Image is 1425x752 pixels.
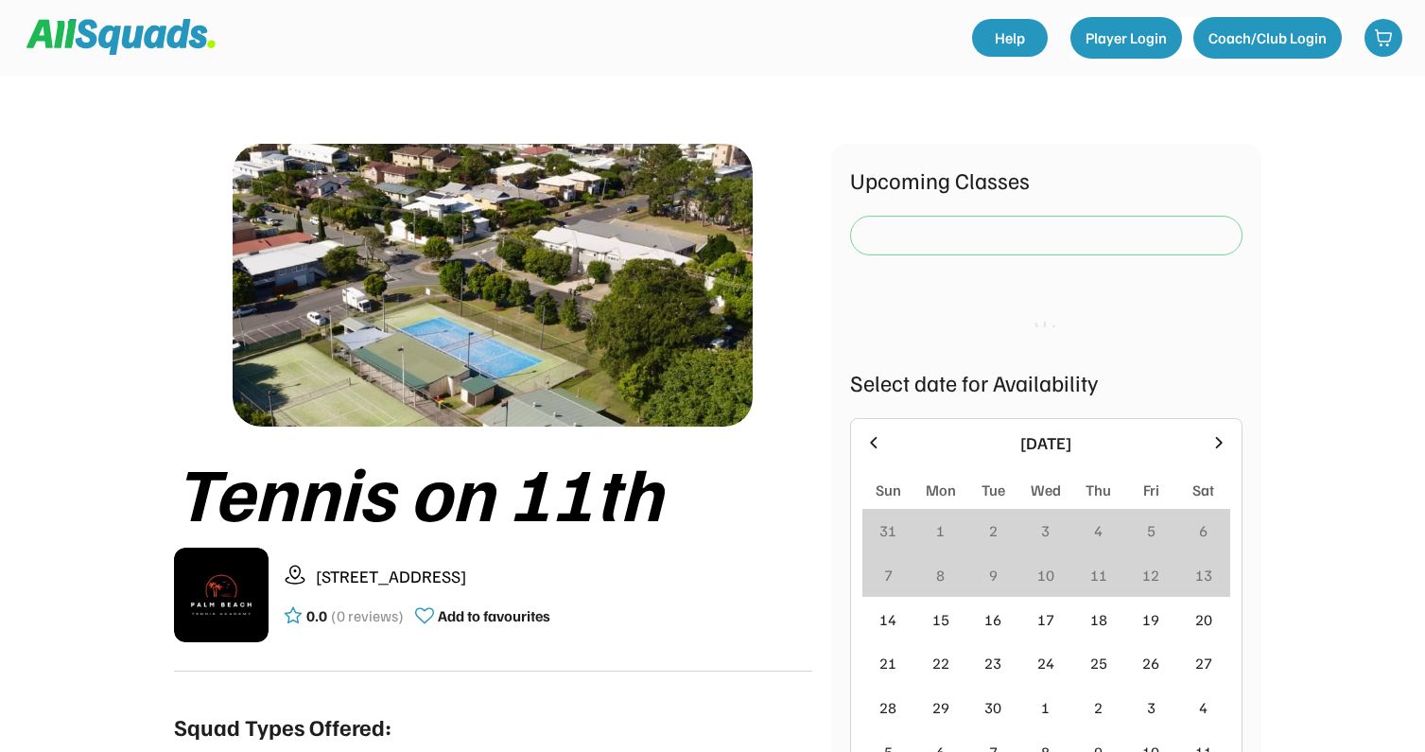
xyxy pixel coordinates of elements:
button: Coach/Club Login [1193,17,1342,59]
div: Tue [982,479,1005,501]
div: 7 [884,564,893,586]
div: 1 [936,519,945,542]
div: 3 [1147,696,1156,719]
div: 29 [932,696,949,719]
div: 2 [989,519,998,542]
div: 14 [879,608,896,631]
div: 24 [1037,652,1054,674]
div: 4 [1199,696,1208,719]
div: 9 [989,564,998,586]
div: 22 [932,652,949,674]
div: 19 [1142,608,1159,631]
div: 20 [1195,608,1212,631]
div: 16 [984,608,1001,631]
div: 10 [1037,564,1054,586]
img: Squad%20Logo.svg [26,19,216,55]
div: 21 [879,652,896,674]
img: IMG_2979.png [174,548,269,642]
div: 18 [1090,608,1107,631]
div: 23 [984,652,1001,674]
div: 2 [1094,696,1103,719]
div: 31 [879,519,896,542]
div: Sun [876,479,901,501]
div: Fri [1143,479,1159,501]
div: 25 [1090,652,1107,674]
div: Mon [926,479,956,501]
div: Sat [1192,479,1214,501]
div: 27 [1195,652,1212,674]
div: Wed [1031,479,1061,501]
div: Tennis on 11th [174,449,812,533]
div: Select date for Availability [850,365,1243,399]
div: 30 [984,696,1001,719]
button: Player Login [1070,17,1182,59]
div: [DATE] [895,430,1198,456]
div: 17 [1037,608,1054,631]
img: 1000017423.png [233,144,753,427]
div: 4 [1094,519,1103,542]
div: Squad Types Offered: [174,709,391,743]
div: 0.0 [306,604,327,627]
div: 13 [1195,564,1212,586]
div: 11 [1090,564,1107,586]
div: 5 [1147,519,1156,542]
div: (0 reviews) [331,604,404,627]
a: Help [972,19,1048,57]
div: Thu [1086,479,1111,501]
div: 12 [1142,564,1159,586]
div: 1 [1041,696,1050,719]
div: 8 [936,564,945,586]
div: 15 [932,608,949,631]
div: 28 [879,696,896,719]
div: 26 [1142,652,1159,674]
img: shopping-cart-01%20%281%29.svg [1374,28,1393,47]
div: [STREET_ADDRESS] [316,564,812,589]
div: 3 [1041,519,1050,542]
div: Add to favourites [438,604,550,627]
div: Upcoming Classes [850,163,1243,197]
div: 6 [1199,519,1208,542]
